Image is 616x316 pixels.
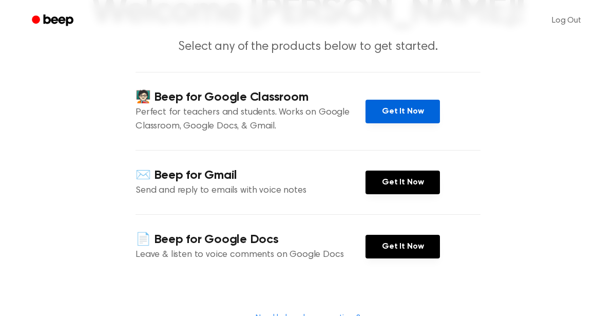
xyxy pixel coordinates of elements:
[542,8,591,33] a: Log Out
[25,11,83,31] a: Beep
[136,89,365,106] h4: 🧑🏻‍🏫 Beep for Google Classroom
[365,171,440,194] a: Get It Now
[136,231,365,248] h4: 📄 Beep for Google Docs
[136,106,365,134] p: Perfect for teachers and students. Works on Google Classroom, Google Docs, & Gmail.
[136,167,365,184] h4: ✉️ Beep for Gmail
[136,184,365,198] p: Send and reply to emails with voice notes
[365,100,440,123] a: Get It Now
[365,235,440,258] a: Get It Now
[111,39,505,55] p: Select any of the products below to get started.
[136,248,365,262] p: Leave & listen to voice comments on Google Docs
